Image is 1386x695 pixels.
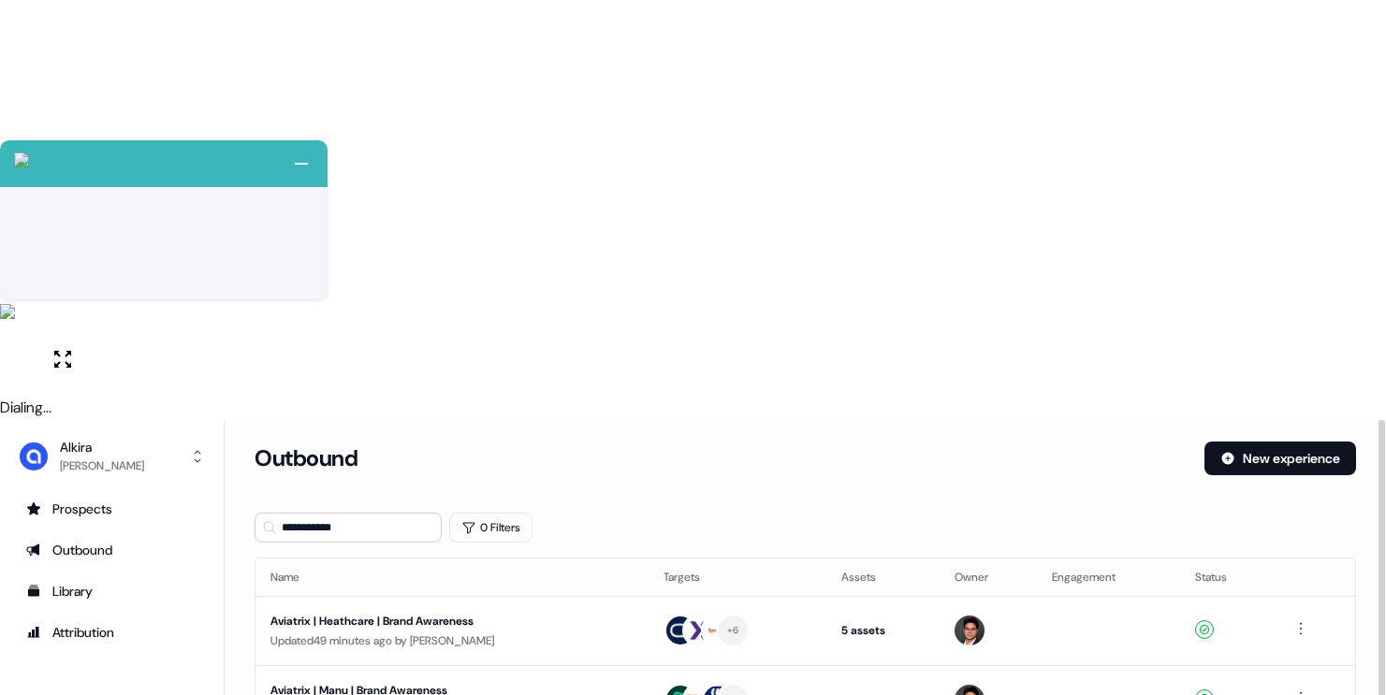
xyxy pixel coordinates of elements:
[955,615,985,645] img: Hugh
[26,500,197,518] div: Prospects
[255,444,357,472] h3: Outbound
[449,513,533,543] button: 0 Filters
[15,576,209,606] a: Go to templates
[270,612,617,630] div: Aviatrix | Heathcare | Brand Awareness
[26,582,197,601] div: Library
[841,621,925,640] div: 5 assets
[15,434,209,479] button: Alkira[PERSON_NAME]
[727,622,739,639] div: + 6
[60,438,144,456] div: Alkira
[15,617,209,647] a: Go to attribution
[26,541,197,559] div: Outbound
[1037,558,1180,596] th: Engagement
[15,535,209,565] a: Go to outbound experience
[1204,442,1356,475] button: New experience
[14,152,29,167] img: callcloud-icon-white-35.svg
[1180,558,1275,596] th: Status
[26,623,197,642] div: Attribution
[649,558,826,596] th: Targets
[255,558,649,596] th: Name
[60,456,144,475] div: [PERSON_NAME]
[270,631,634,650] div: Updated 49 minutes ago by [PERSON_NAME]
[826,558,940,596] th: Assets
[15,494,209,524] a: Go to prospects
[940,558,1037,596] th: Owner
